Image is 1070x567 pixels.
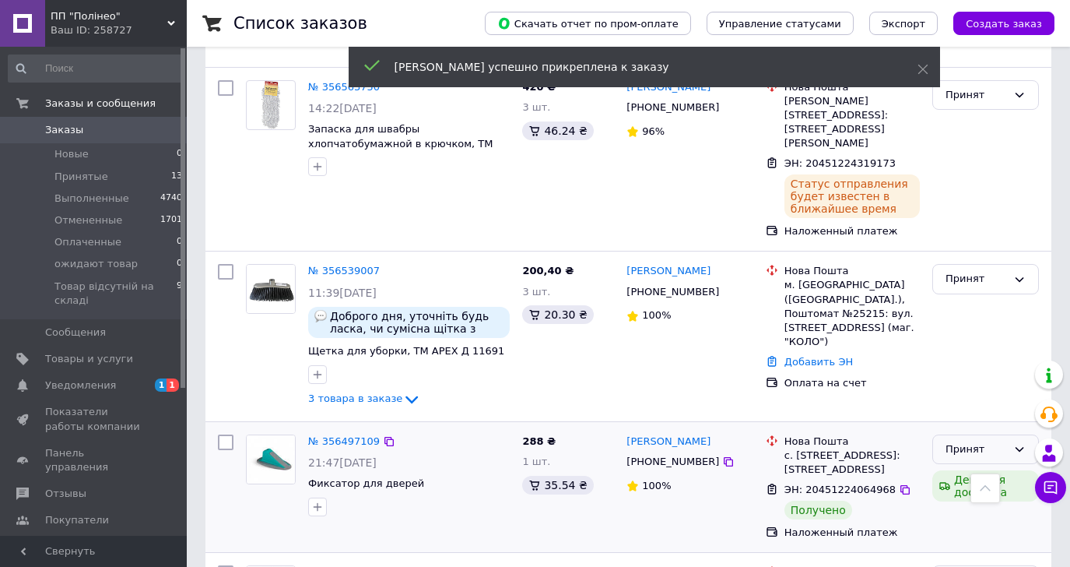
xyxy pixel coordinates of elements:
span: Отзывы [45,487,86,501]
a: Запаска для швабры хлопчатобумажной в крючком, ТМ МД (45х15см) Д 07908New [308,123,493,164]
span: Доброго дня, уточніть будь ласка, чи сумісна щітка з Apex [PERSON_NAME]. [330,310,503,335]
div: Наложенный платеж [784,526,920,540]
div: 20.30 ₴ [522,305,593,324]
a: Щетка для уборки, ТМ APEX Д 11691 [308,345,504,357]
span: 14:22[DATE] [308,102,377,114]
button: Экспорт [869,12,938,35]
div: [PHONE_NUMBER] [623,97,722,118]
span: ПП "Полінео" [51,9,167,23]
h1: Список заказов [233,14,367,33]
div: [PERSON_NAME] успешно прикреплена к заказу [395,59,879,75]
span: ЭН: 20451224319173 [784,157,896,169]
div: м. [GEOGRAPHIC_DATA] ([GEOGRAPHIC_DATA].), Поштомат №25215: вул. [STREET_ADDRESS] (маг. "КОЛО") [784,278,920,349]
div: [PHONE_NUMBER] [623,452,722,472]
span: 200,40 ₴ [522,265,574,276]
span: 21:47[DATE] [308,456,377,469]
button: Создать заказ [953,12,1054,35]
span: Отмененные [54,213,122,227]
span: 0 [177,147,182,161]
div: Ваш ID: 258727 [51,23,187,37]
span: 1701 [160,213,182,227]
div: Получено [784,501,852,519]
button: Чат с покупателем [1035,472,1066,503]
span: Скачать отчет по пром-оплате [497,16,679,30]
span: Покупатели [45,513,109,527]
div: Наложенный платеж [784,224,920,238]
div: Принят [945,271,1007,287]
div: с. [STREET_ADDRESS]: [STREET_ADDRESS] [784,449,920,477]
span: 1 [155,379,167,392]
span: ЭН: 20451224064968 [784,484,896,495]
span: Уведомления [45,379,116,393]
span: 4740 [160,192,182,206]
span: 9 [177,280,182,308]
span: 100% [642,309,671,321]
span: 100% [642,480,671,491]
a: Создать заказ [938,17,1054,29]
img: Фото товару [247,265,295,313]
div: 46.24 ₴ [522,121,593,140]
div: Оплата на счет [784,376,920,390]
a: Фото товару [246,80,296,130]
span: 1 шт. [522,456,550,467]
button: Управление статусами [707,12,854,35]
div: Нова Пошта [784,264,920,278]
span: Экспорт [882,18,925,30]
a: № 356497109 [308,435,380,447]
span: Выполненные [54,192,129,206]
span: Панель управления [45,446,144,474]
img: :speech_balloon: [314,310,327,322]
a: Фото товару [246,435,296,484]
div: Дешевая доставка [932,470,1039,502]
a: Добавить ЭН [784,356,853,368]
span: Новые [54,147,89,161]
a: № 356563750 [308,81,380,93]
span: Заказы [45,123,83,137]
span: Оплаченные [54,235,121,249]
span: 3 шт. [522,101,550,113]
span: Товары и услуги [45,352,133,366]
div: Принят [945,87,1007,104]
span: 96% [642,125,665,137]
span: Создать заказ [966,18,1042,30]
span: 13 [171,170,182,184]
input: Поиск [8,55,184,83]
div: Нова Пошта [784,435,920,449]
span: Показатели работы компании [45,405,144,433]
span: Управление статусами [719,18,841,30]
button: Скачать отчет по пром-оплате [485,12,691,35]
a: 3 товара в заказе [308,393,421,404]
span: Товар відсутній на складі [54,280,177,308]
span: 3 шт. [522,286,550,298]
span: Принятые [54,170,108,184]
span: 3 товара в заказе [308,393,402,404]
span: 420 ₴ [522,81,556,93]
a: № 356539007 [308,265,380,276]
span: 288 ₴ [522,435,556,447]
div: Статус отправления будет известен в ближайшее время [784,174,920,218]
span: ожидают товар [54,257,138,271]
img: Фото товару [261,81,281,129]
span: Сообщения [45,326,106,340]
div: [PHONE_NUMBER] [623,282,722,302]
a: [PERSON_NAME] [626,264,710,279]
a: [PERSON_NAME] [626,435,710,449]
div: 35.54 ₴ [522,476,593,495]
a: Фото товару [246,264,296,314]
div: Принят [945,442,1007,458]
span: Заказы и сообщения [45,97,156,111]
a: Фиксатор для дверей [308,477,424,489]
img: Фото товару [247,435,295,484]
span: 1 [167,379,179,392]
span: 0 [177,235,182,249]
div: [PERSON_NAME][STREET_ADDRESS]: [STREET_ADDRESS][PERSON_NAME] [784,94,920,151]
span: 0 [177,257,182,271]
span: 11:39[DATE] [308,287,377,299]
